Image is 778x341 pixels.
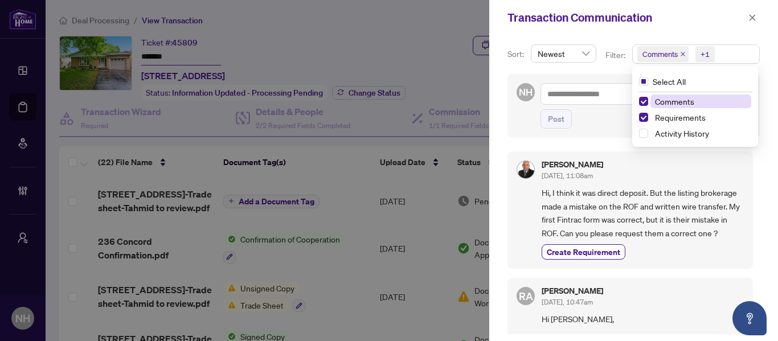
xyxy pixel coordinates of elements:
h5: [PERSON_NAME] [542,287,603,295]
span: Comments [655,96,694,106]
span: Hi, I think it was direct deposit. But the listing brokerage made a mistake on the ROF and writte... [542,186,744,240]
span: Select Activity History [639,129,648,138]
span: Requirements [650,110,751,124]
span: Comments [642,48,678,60]
p: Sort: [507,48,526,60]
span: NH [519,85,533,100]
span: Activity History [655,128,709,138]
span: close [680,51,686,57]
p: Filter: [605,49,627,61]
span: Requirements [655,112,706,122]
span: [DATE], 11:08am [542,171,593,180]
span: Create Requirement [547,246,620,258]
span: RA [519,288,533,304]
span: close [748,14,756,22]
button: Create Requirement [542,244,625,260]
span: Comments [637,46,689,62]
span: Select Comments [639,97,648,106]
span: Comments [650,95,751,108]
span: Activity History [650,126,751,140]
div: +1 [701,48,710,60]
button: Post [540,109,572,129]
img: Profile Icon [517,161,534,178]
span: Select All [648,75,690,88]
button: Open asap [732,301,767,335]
span: Select Requirements [639,113,648,122]
h5: [PERSON_NAME] [542,161,603,169]
div: Transaction Communication [507,9,745,26]
span: Newest [538,45,589,62]
span: [DATE], 10:47am [542,298,593,306]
